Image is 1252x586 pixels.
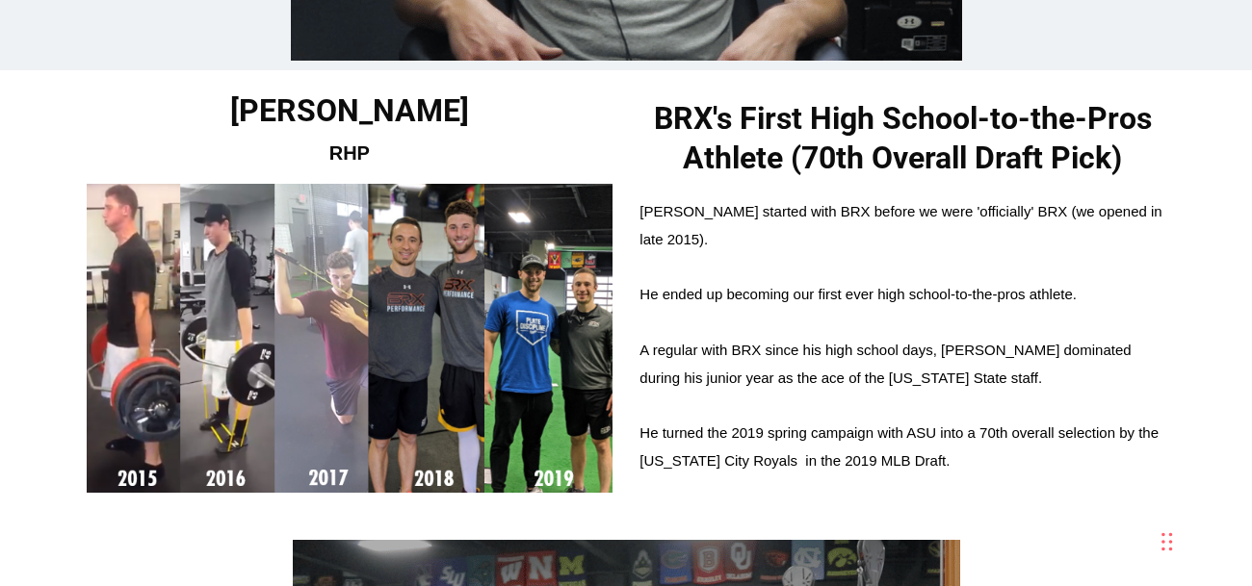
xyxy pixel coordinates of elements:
[975,378,1252,586] iframe: Chat Widget
[87,99,613,122] h2: [PERSON_NAME]
[639,99,1165,179] h2: BRX's First High School-to-the-Pros Athlete (70th Overall Draft Pick)
[639,203,1161,247] span: [PERSON_NAME] started with BRX before we were 'officially' BRX (we opened in late 2015).
[87,141,613,165] h2: RHP
[1161,513,1173,571] div: Drag
[639,424,1159,469] span: He turned the 2019 spring campaign with ASU into a 70th overall selection by the [US_STATE] City ...
[87,184,613,493] img: Marsh-5-Years
[639,286,1077,302] span: He ended up becoming our first ever high school-to-the-pros athlete.
[639,342,1131,386] span: A regular with BRX since his high school days, [PERSON_NAME] dominated during his junior year as ...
